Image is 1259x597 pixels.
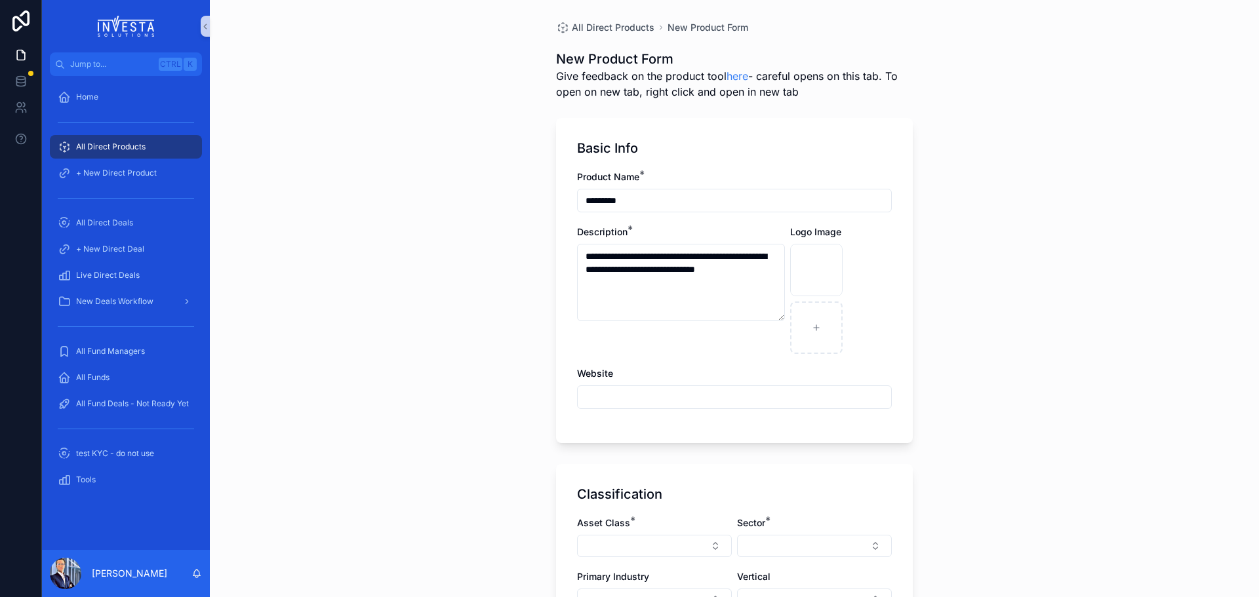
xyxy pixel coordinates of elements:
[737,571,770,582] span: Vertical
[76,448,154,459] span: test KYC - do not use
[42,76,210,509] div: scrollable content
[185,59,195,69] span: K
[50,135,202,159] a: All Direct Products
[76,296,153,307] span: New Deals Workflow
[577,517,630,528] span: Asset Class
[556,68,913,100] span: Give feedback on the product tool - careful opens on this tab. To open on new tab, right click an...
[70,59,153,69] span: Jump to...
[50,392,202,415] a: All Fund Deals - Not Ready Yet
[556,21,654,34] a: All Direct Products
[92,567,167,580] p: [PERSON_NAME]
[577,485,662,503] h1: Classification
[76,142,146,152] span: All Direct Products
[577,171,639,182] span: Product Name
[50,339,202,363] a: All Fund Managers
[159,58,182,71] span: Ctrl
[76,346,145,356] span: All Fund Managers
[50,263,202,287] a: Live Direct Deals
[556,50,913,68] h1: New Product Form
[50,290,202,313] a: New Deals Workflow
[50,442,202,465] a: test KYC - do not use
[76,474,96,485] span: Tools
[50,366,202,389] a: All Funds
[98,16,155,37] img: App logo
[50,211,202,235] a: All Direct Deals
[50,237,202,261] a: + New Direct Deal
[727,69,748,83] a: here
[76,168,157,178] span: + New Direct Product
[76,244,144,254] span: + New Direct Deal
[76,270,140,280] span: Live Direct Deals
[76,218,133,228] span: All Direct Deals
[668,21,748,34] a: New Product Form
[577,368,613,379] span: Website
[577,535,732,557] button: Select Button
[737,517,765,528] span: Sector
[577,226,628,237] span: Description
[790,226,841,237] span: Logo Image
[76,372,110,383] span: All Funds
[737,535,892,557] button: Select Button
[50,161,202,185] a: + New Direct Product
[50,52,202,76] button: Jump to...CtrlK
[50,468,202,491] a: Tools
[76,92,98,102] span: Home
[76,398,189,409] span: All Fund Deals - Not Ready Yet
[572,21,654,34] span: All Direct Products
[577,139,638,157] h1: Basic Info
[577,571,649,582] span: Primary Industry
[50,85,202,109] a: Home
